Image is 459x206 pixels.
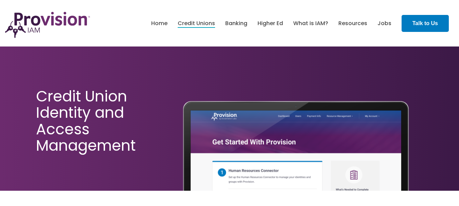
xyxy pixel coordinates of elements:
span: Credit Union Identity and Access Management [36,86,136,156]
a: Banking [225,18,247,29]
a: Higher Ed [258,18,283,29]
strong: Talk to Us [412,20,438,26]
a: Talk to Us [402,15,449,32]
img: ProvisionIAM-Logo-Purple [5,12,90,38]
a: Resources [338,18,367,29]
a: Jobs [377,18,391,29]
a: What is IAM? [293,18,328,29]
nav: menu [146,13,396,34]
a: Home [151,18,167,29]
a: Credit Unions [178,18,215,29]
